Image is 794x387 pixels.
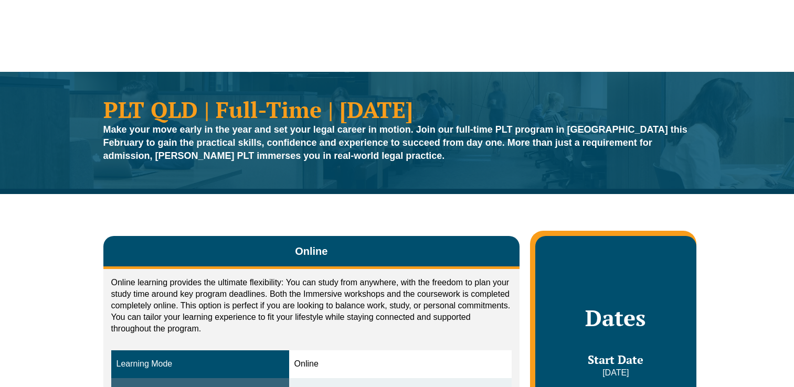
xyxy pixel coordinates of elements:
p: Online learning provides the ultimate flexibility: You can study from anywhere, with the freedom ... [111,277,512,335]
div: Online [294,358,507,370]
span: Online [295,244,327,259]
p: [DATE] [546,367,685,379]
div: Learning Mode [117,358,284,370]
strong: Make your move early in the year and set your legal career in motion. Join our full-time PLT prog... [103,124,687,161]
h1: PLT QLD | Full-Time | [DATE] [103,98,691,121]
h2: Dates [546,305,685,331]
span: Start Date [588,352,643,367]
